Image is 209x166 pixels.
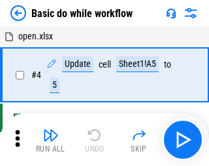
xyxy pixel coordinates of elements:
[43,127,59,143] img: Run All
[62,56,93,72] div: Update
[172,129,193,150] img: Main button
[30,124,72,156] button: Run All
[131,145,147,153] div: Skip
[118,124,160,156] button: Skip
[31,7,133,20] div: Basic do while workflow
[183,5,199,21] img: Settings menu
[166,8,176,18] img: Support
[10,5,26,21] img: Back
[164,60,171,70] div: to
[99,60,111,70] div: cell
[36,145,65,153] div: Run All
[31,70,41,80] span: # 4
[18,31,53,41] span: open.xlsx
[116,56,159,72] div: Sheet1!A5
[50,77,59,93] div: 5
[131,127,147,143] img: Skip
